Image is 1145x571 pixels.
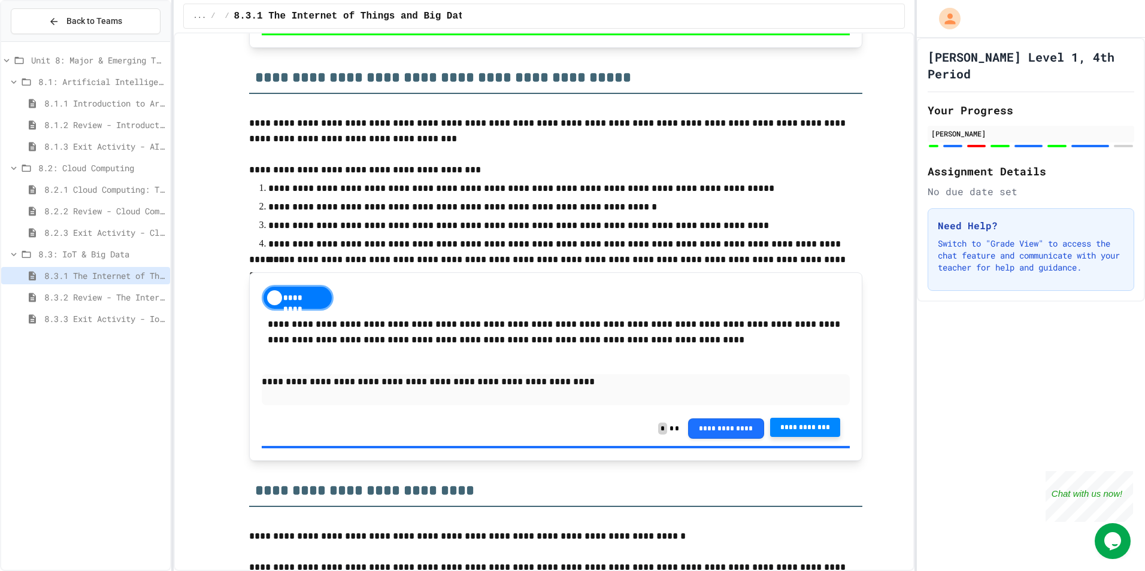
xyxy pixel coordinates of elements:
[928,48,1134,82] h1: [PERSON_NAME] Level 1, 4th Period
[234,9,637,23] span: 8.3.1 The Internet of Things and Big Data: Our Connected Digital World
[38,248,165,260] span: 8.3: IoT & Big Data
[211,11,215,21] span: /
[44,140,165,153] span: 8.1.3 Exit Activity - AI Detective
[44,226,165,239] span: 8.2.3 Exit Activity - Cloud Service Detective
[44,205,165,217] span: 8.2.2 Review - Cloud Computing
[66,15,122,28] span: Back to Teams
[928,184,1134,199] div: No due date set
[193,11,207,21] span: ...
[44,269,165,282] span: 8.3.1 The Internet of Things and Big Data: Our Connected Digital World
[31,54,165,66] span: Unit 8: Major & Emerging Technologies
[44,291,165,303] span: 8.3.2 Review - The Internet of Things and Big Data
[44,183,165,196] span: 8.2.1 Cloud Computing: Transforming the Digital World
[44,119,165,131] span: 8.1.2 Review - Introduction to Artificial Intelligence
[1095,523,1133,559] iframe: chat widget
[926,5,964,32] div: My Account
[1046,471,1133,522] iframe: chat widget
[938,238,1124,274] p: Switch to "Grade View" to access the chat feature and communicate with your teacher for help and ...
[928,102,1134,119] h2: Your Progress
[38,162,165,174] span: 8.2: Cloud Computing
[44,97,165,110] span: 8.1.1 Introduction to Artificial Intelligence
[44,312,165,325] span: 8.3.3 Exit Activity - IoT Data Detective Challenge
[931,128,1131,139] div: [PERSON_NAME]
[38,75,165,88] span: 8.1: Artificial Intelligence Basics
[938,218,1124,233] h3: Need Help?
[928,163,1134,180] h2: Assignment Details
[225,11,229,21] span: /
